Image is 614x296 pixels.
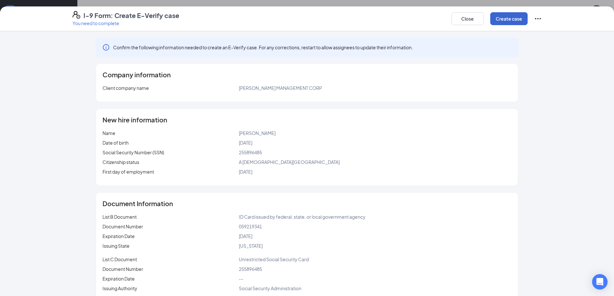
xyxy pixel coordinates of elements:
[534,15,542,23] svg: Ellipses
[239,159,340,165] span: A [DEMOGRAPHIC_DATA][GEOGRAPHIC_DATA]
[239,224,262,229] span: 059219341
[239,285,301,291] span: Social Security Administration
[73,20,179,26] p: You need to complete
[239,130,276,136] span: [PERSON_NAME]
[102,85,149,91] span: Client company name
[239,276,243,282] span: --
[102,140,129,146] span: Date of birth
[592,274,608,290] div: Open Intercom Messenger
[102,149,164,155] span: Social Security Number (SSN)
[102,72,171,78] span: Company information
[102,130,115,136] span: Name
[73,11,80,19] svg: FormI9EVerifyIcon
[102,43,110,51] svg: Info
[102,117,167,123] span: New hire information
[239,256,309,262] span: Unrestricted Social Security Card
[113,44,413,51] span: Confirm the following information needed to create an E-Verify case. For any corrections, restart...
[102,214,137,220] span: List B Document
[239,149,262,155] span: 255896485
[239,233,252,239] span: [DATE]
[102,224,143,229] span: Document Number
[83,11,179,20] h4: I-9 Form: Create E-Verify case
[239,243,263,249] span: [US_STATE]
[239,85,322,91] span: [PERSON_NAME] MANAGEMENT CORP
[239,169,252,175] span: [DATE]
[102,200,173,207] span: Document Information
[102,266,143,272] span: Document Number
[102,233,135,239] span: Expiration Date
[452,12,484,25] button: Close
[102,276,135,282] span: Expiration Date
[102,256,137,262] span: List C Document
[102,159,139,165] span: Citizenship status
[102,169,154,175] span: First day of employment
[239,140,252,146] span: [DATE]
[239,266,262,272] span: 255896485
[102,285,137,291] span: Issuing Authority
[102,243,130,249] span: Issuing State
[239,214,365,220] span: ID Card issued by federal, state, or local government agency
[490,12,528,25] button: Create case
